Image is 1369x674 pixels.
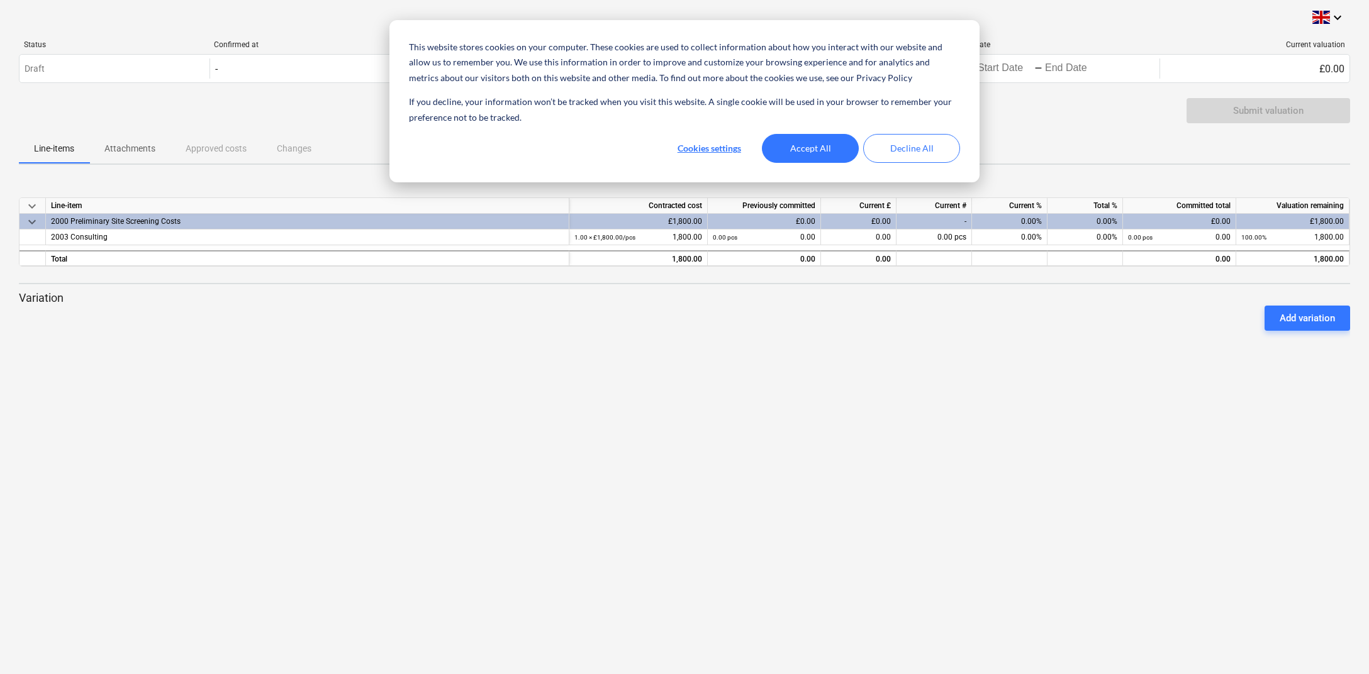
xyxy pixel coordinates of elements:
[1159,58,1349,79] div: £0.00
[25,199,40,214] span: keyboard_arrow_down
[25,62,45,75] p: Draft
[1034,65,1042,72] div: -
[821,198,897,214] div: Current £
[713,229,815,245] div: 0.00
[1048,198,1123,214] div: Total %
[46,250,569,266] div: Total
[1241,234,1266,241] small: 100.00%
[574,229,702,245] div: 1,800.00
[863,134,960,163] button: Decline All
[1048,214,1123,229] div: 0.00%
[1330,10,1345,25] i: keyboard_arrow_down
[215,63,218,75] div: -
[661,134,757,163] button: Cookies settings
[569,214,708,229] div: £1,800.00
[1165,40,1345,49] div: Current valuation
[972,214,1048,229] div: 0.00%
[1048,229,1123,245] div: 0.00%
[972,198,1048,214] div: Current %
[708,198,821,214] div: Previously committed
[1042,60,1102,77] input: End Date
[1236,198,1349,214] div: Valuation remaining
[821,250,897,266] div: 0.00
[51,214,564,229] div: 2000 Preliminary Site Screening Costs
[821,229,897,245] div: 0.00
[1123,214,1236,229] div: £0.00
[1123,250,1236,266] div: 0.00
[1265,306,1350,331] button: Add variation
[821,214,897,229] div: £0.00
[569,198,708,214] div: Contracted cost
[1123,198,1236,214] div: Committed total
[1128,229,1231,245] div: 0.00
[19,290,1350,306] p: Variation
[897,198,972,214] div: Current #
[708,214,821,229] div: £0.00
[1280,310,1335,326] div: Add variation
[24,40,204,49] div: Status
[409,40,960,86] p: This website stores cookies on your computer. These cookies are used to collect information about...
[409,94,960,125] p: If you decline, your information won’t be tracked when you visit this website. A single cookie wi...
[574,251,702,267] div: 1,800.00
[713,234,737,241] small: 0.00 pcs
[574,234,635,241] small: 1.00 × £1,800.00 / pcs
[1236,214,1349,229] div: £1,800.00
[46,198,569,214] div: Line-item
[1128,234,1153,241] small: 0.00 pcs
[897,229,972,245] div: 0.00 pcs
[713,251,815,267] div: 0.00
[1241,251,1344,267] div: 1,800.00
[972,229,1048,245] div: 0.00%
[214,40,394,49] div: Confirmed at
[25,214,40,229] span: keyboard_arrow_down
[389,20,980,182] div: Cookie banner
[975,60,1034,77] input: Start Date
[975,40,1154,49] div: Date
[51,229,564,245] div: 2003 Consulting
[762,134,859,163] button: Accept All
[897,214,972,229] div: -
[34,142,74,155] p: Line-items
[1241,229,1344,245] div: 1,800.00
[104,142,155,155] p: Attachments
